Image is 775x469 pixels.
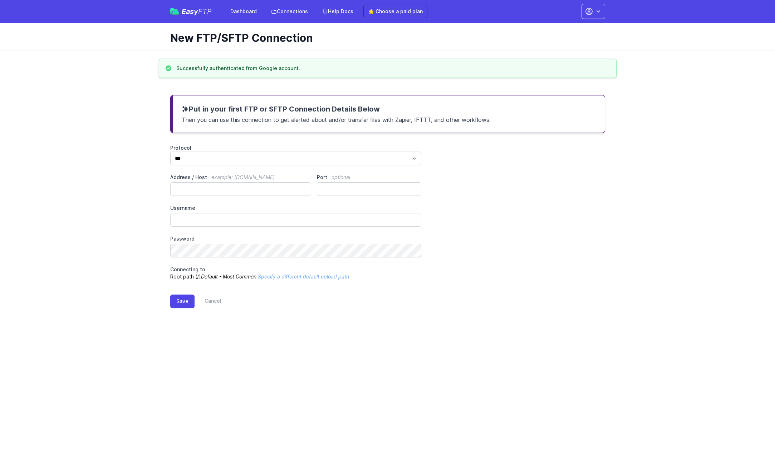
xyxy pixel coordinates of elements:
[317,174,421,181] label: Port
[182,114,596,124] p: Then you can use this connection to get alerted about and/or transfer files with Zapier, IFTTT, a...
[170,266,422,280] p: Root path (/)
[211,174,275,180] span: example: [DOMAIN_NAME]
[170,31,599,44] h1: New FTP/SFTP Connection
[182,8,212,15] span: Easy
[170,295,195,308] button: Save
[258,273,349,280] a: Specify a different default upload path
[170,8,212,15] a: EasyFTP
[267,5,312,18] a: Connections
[226,5,261,18] a: Dashboard
[176,65,300,72] h3: Successfully authenticated from Google account.
[170,8,179,15] img: easyftp_logo.png
[195,295,221,308] a: Cancel
[318,5,358,18] a: Help Docs
[182,104,596,114] h3: Put in your first FTP or SFTP Connection Details Below
[170,204,422,212] label: Username
[363,5,427,18] a: ⭐ Choose a paid plan
[170,144,422,152] label: Protocol
[170,174,312,181] label: Address / Host
[201,273,256,280] i: Default - Most Common
[198,7,212,16] span: FTP
[170,235,422,242] label: Password
[332,174,350,180] span: optional
[170,266,207,272] span: Connecting to:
